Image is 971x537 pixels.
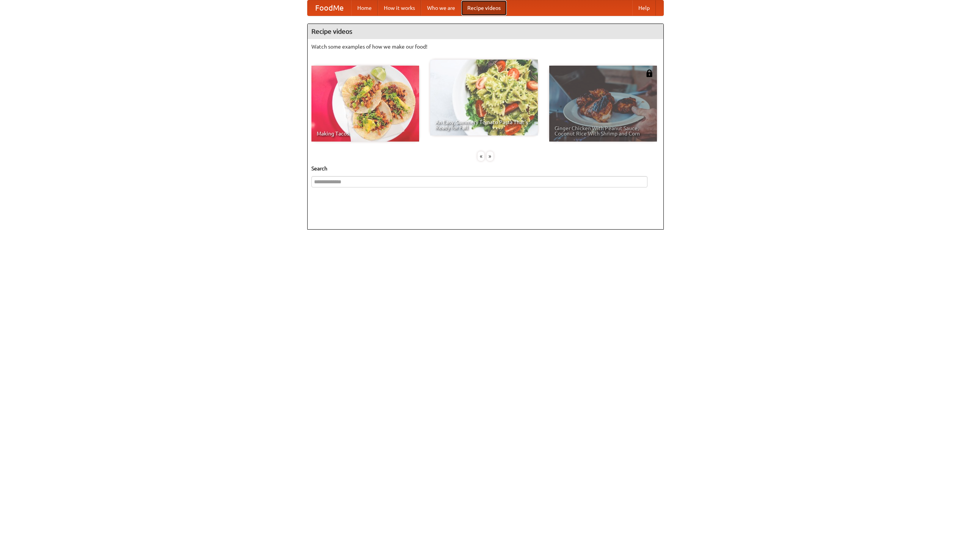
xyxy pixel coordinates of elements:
div: » [487,151,493,161]
a: Help [632,0,656,16]
a: Home [351,0,378,16]
a: FoodMe [308,0,351,16]
div: « [478,151,484,161]
h4: Recipe videos [308,24,663,39]
a: Making Tacos [311,66,419,142]
a: An Easy, Summery Tomato Pasta That's Ready for Fall [430,60,538,135]
a: How it works [378,0,421,16]
span: Making Tacos [317,131,414,136]
img: 483408.png [646,69,653,77]
p: Watch some examples of how we make our food! [311,43,660,50]
h5: Search [311,165,660,172]
span: An Easy, Summery Tomato Pasta That's Ready for Fall [435,120,533,130]
a: Who we are [421,0,461,16]
a: Recipe videos [461,0,507,16]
